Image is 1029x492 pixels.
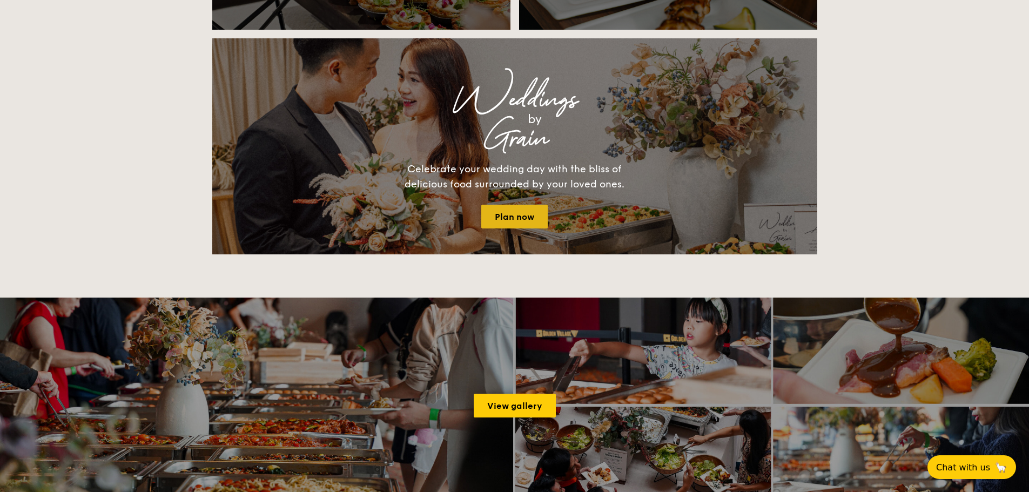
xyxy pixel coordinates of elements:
[307,90,722,110] div: Weddings
[474,394,556,417] a: View gallery
[307,129,722,149] div: Grain
[936,462,990,473] span: Chat with us
[393,161,636,192] div: Celebrate your wedding day with the bliss of delicious food surrounded by your loved ones.
[481,205,548,228] a: Plan now
[994,461,1007,474] span: 🦙
[927,455,1016,479] button: Chat with us🦙
[347,110,722,129] div: by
